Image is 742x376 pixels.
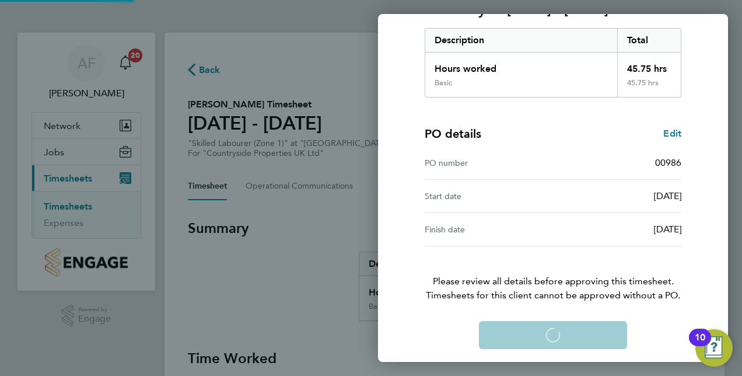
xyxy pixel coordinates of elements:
span: Edit [663,128,681,139]
span: Timesheets for this client cannot be approved without a PO. [411,288,695,302]
div: Finish date [425,222,553,236]
div: PO number [425,156,553,170]
a: Edit [663,127,681,141]
div: [DATE] [553,189,681,203]
span: 00986 [655,157,681,168]
div: Basic [435,78,452,88]
div: 45.75 hrs [617,53,681,78]
h4: PO details [425,126,481,142]
div: 45.75 hrs [617,78,681,97]
div: Description [425,29,617,52]
div: Summary of 22 - 28 Sep 2025 [425,28,681,98]
div: 10 [695,337,705,353]
div: Start date [425,189,553,203]
div: [DATE] [553,222,681,236]
div: Hours worked [425,53,617,78]
button: Open Resource Center, 10 new notifications [695,329,733,367]
p: Please review all details before approving this timesheet. [411,246,695,302]
div: Total [617,29,681,52]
